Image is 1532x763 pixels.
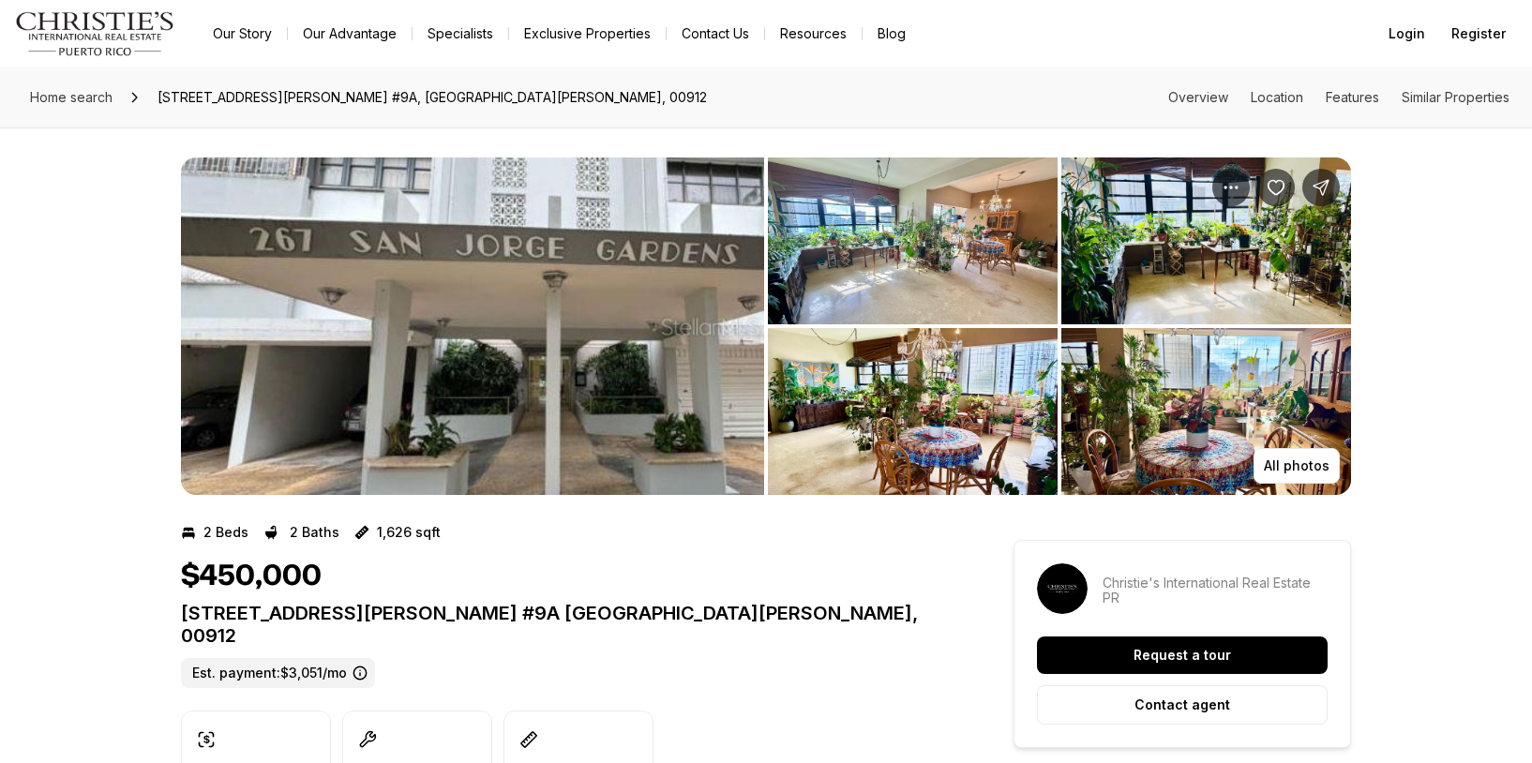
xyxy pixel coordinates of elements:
a: Skip to: Location [1251,89,1303,105]
span: Login [1389,26,1425,41]
p: Request a tour [1134,648,1231,663]
button: Share Property: 267 SAN JORGE AVE. #9A [1302,169,1340,206]
a: Home search [23,82,120,112]
button: Register [1440,15,1517,52]
button: Login [1377,15,1436,52]
a: Skip to: Features [1326,89,1379,105]
button: Contact Us [667,21,764,47]
p: 2 Beds [203,525,248,540]
button: All photos [1254,448,1340,484]
button: View image gallery [1061,157,1351,324]
label: Est. payment: $3,051/mo [181,658,375,688]
h1: $450,000 [181,559,322,594]
button: Contact agent [1037,685,1328,725]
p: 2 Baths [290,525,339,540]
a: Skip to: Overview [1168,89,1228,105]
button: View image gallery [181,157,764,495]
button: View image gallery [768,157,1058,324]
button: View image gallery [768,328,1058,495]
button: Request a tour [1037,636,1328,674]
div: Listing Photos [181,157,1351,495]
a: Resources [765,21,862,47]
a: Our Advantage [288,21,412,47]
button: Property options [1212,169,1250,206]
a: Exclusive Properties [509,21,666,47]
img: logo [15,11,175,56]
p: [STREET_ADDRESS][PERSON_NAME] #9A [GEOGRAPHIC_DATA][PERSON_NAME], 00912 [181,602,946,647]
span: Home search [30,89,113,105]
a: Our Story [198,21,287,47]
span: [STREET_ADDRESS][PERSON_NAME] #9A, [GEOGRAPHIC_DATA][PERSON_NAME], 00912 [150,82,714,112]
p: All photos [1264,458,1329,473]
button: Save Property: 267 SAN JORGE AVE. #9A [1257,169,1295,206]
nav: Page section menu [1168,90,1509,105]
a: Skip to: Similar Properties [1402,89,1509,105]
p: 1,626 sqft [377,525,441,540]
li: 2 of 6 [768,157,1351,495]
button: View image gallery [1061,328,1351,495]
p: Contact agent [1134,697,1230,712]
li: 1 of 6 [181,157,764,495]
a: Blog [863,21,921,47]
a: Specialists [413,21,508,47]
p: Christie's International Real Estate PR [1103,576,1328,606]
span: Register [1451,26,1506,41]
